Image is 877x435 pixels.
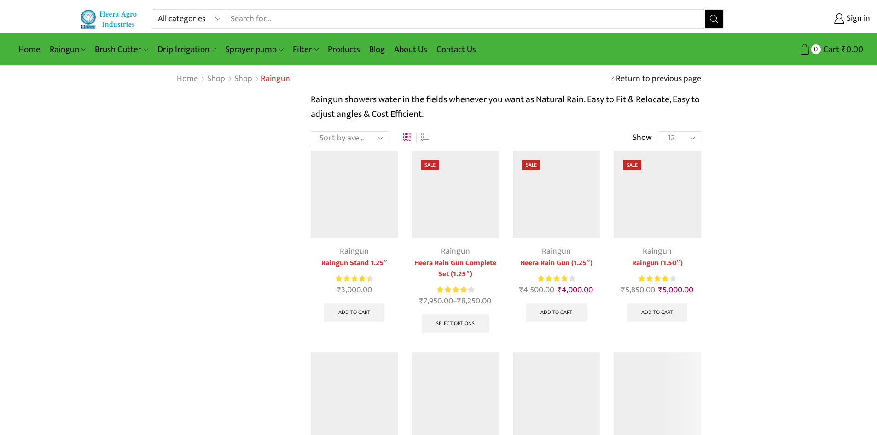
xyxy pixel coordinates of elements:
[45,39,90,60] a: Raingun
[519,283,523,297] span: ₹
[457,294,491,308] bdi: 8,250.00
[733,41,863,58] a: 0 Cart ₹0.00
[421,160,439,170] span: Sale
[538,274,568,284] span: Rated out of 5
[207,73,226,85] a: Shop
[336,274,373,284] div: Rated 4.50 out of 5
[616,73,701,85] a: Return to previous page
[412,258,499,280] a: Heera Rain Gun Complete Set (1.25″)
[389,39,432,60] a: About Us
[323,39,365,60] a: Products
[526,303,587,322] a: Add to cart: “Heera Rain Gun (1.25")”
[234,73,253,85] a: Shop
[337,283,341,297] span: ₹
[176,73,290,85] nav: Breadcrumb
[221,39,288,60] a: Sprayer pump
[811,44,821,54] span: 0
[419,294,424,308] span: ₹
[261,74,290,84] h1: Raingun
[176,73,198,85] a: Home
[311,258,398,269] a: Raingun Stand 1.25″
[457,294,461,308] span: ₹
[340,244,369,258] a: Raingun
[821,43,839,56] span: Cart
[842,42,846,57] span: ₹
[519,283,554,297] bdi: 4,500.00
[336,274,369,284] span: Rated out of 5
[513,151,600,238] img: Heera Raingun 1.50
[538,274,575,284] div: Rated 4.00 out of 5
[842,42,863,57] bdi: 0.00
[324,303,384,322] a: Add to cart: “Raingun Stand 1.25"”
[311,151,398,238] img: Raingun Stand 1.25"
[623,160,641,170] span: Sale
[365,39,389,60] a: Blog
[705,10,723,28] button: Search button
[437,285,470,295] span: Rated out of 5
[522,160,540,170] span: Sale
[412,295,499,307] span: –
[337,283,372,297] bdi: 3,000.00
[14,39,45,60] a: Home
[437,285,474,295] div: Rated 4.38 out of 5
[311,131,389,145] select: Shop order
[419,294,453,308] bdi: 7,950.00
[558,283,593,297] bdi: 4,000.00
[513,258,600,269] a: Heera Rain Gun (1.25″)
[542,244,571,258] a: Raingun
[311,92,701,122] p: Raingun showers water in the fields whenever you want as Natural Rain. Easy to Fit & Relocate, Ea...
[738,11,870,27] a: Sign in
[558,283,562,297] span: ₹
[90,39,152,60] a: Brush Cutter
[226,10,705,28] input: Search for...
[412,151,499,238] img: Heera Rain Gun Complete Set
[422,314,489,333] a: Select options for “Heera Rain Gun Complete Set (1.25")”
[153,39,221,60] a: Drip Irrigation
[844,13,870,25] span: Sign in
[288,39,323,60] a: Filter
[441,244,470,258] a: Raingun
[432,39,481,60] a: Contact Us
